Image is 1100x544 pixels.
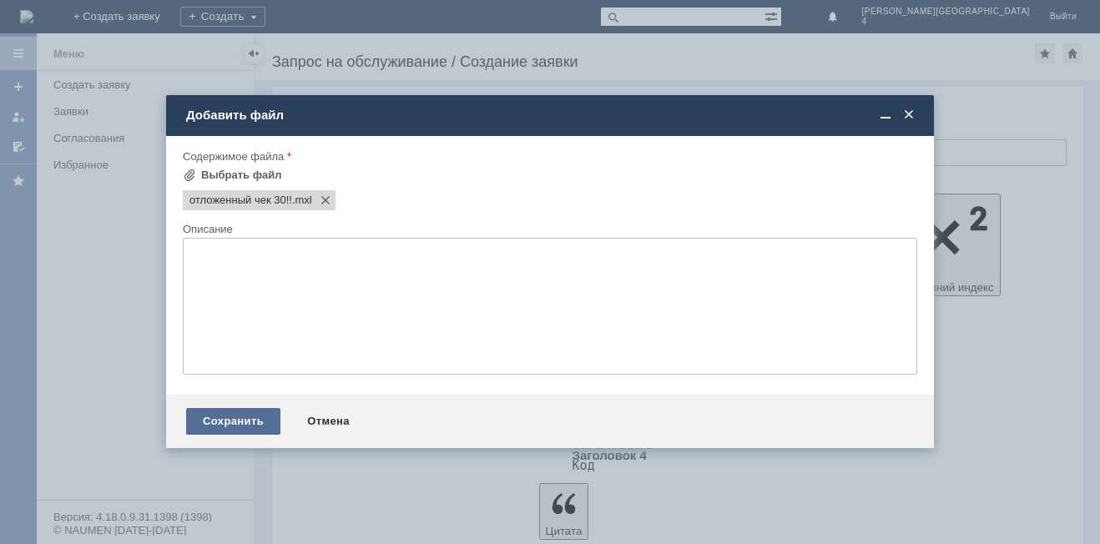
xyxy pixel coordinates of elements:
div: Описание [183,224,914,234]
div: Содержимое файла [183,151,914,162]
span: Закрыть [901,108,917,123]
div: прошу отложить отложаный чек [7,7,244,20]
span: отложенный чек 30!!.mxl [189,194,292,207]
span: отложенный чек 30!!.mxl [292,194,312,207]
div: Выбрать файл [201,169,282,182]
div: Добавить файл [186,108,917,123]
span: Свернуть (Ctrl + M) [877,108,894,123]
